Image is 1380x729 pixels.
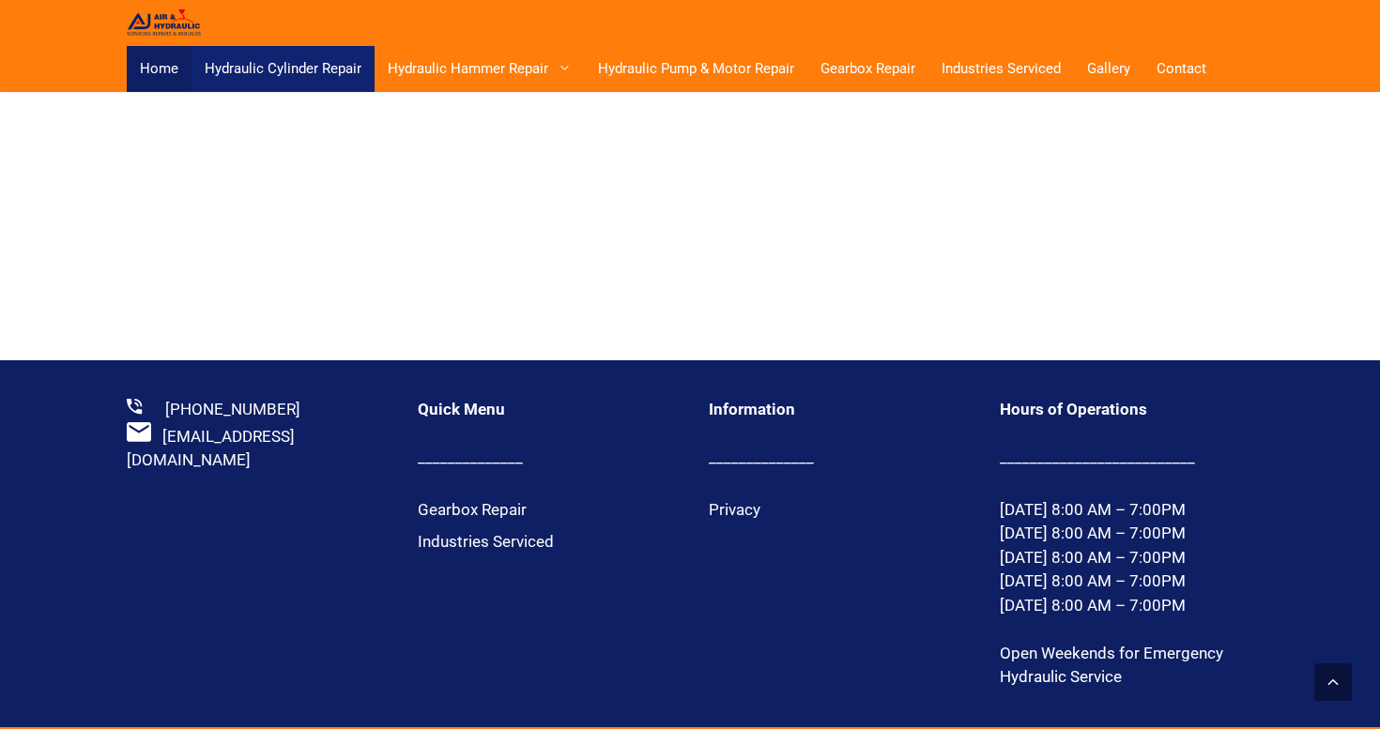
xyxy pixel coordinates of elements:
[928,46,1074,92] a: Industries Serviced
[1314,663,1352,701] a: Scroll back to top
[1000,400,1147,418] strong: Hours of Operations
[1000,446,1253,470] p: __________________________
[1074,46,1143,92] a: Gallery
[1000,642,1253,690] p: Open Weekends for Emergency Hydraulic Service
[807,46,928,92] a: Gearbox Repair
[192,46,375,92] a: Hydraulic Cylinder Repair
[127,427,295,470] a: [EMAIL_ADDRESS][DOMAIN_NAME]
[127,46,192,92] a: Home
[418,500,527,519] a: Gearbox Repair
[418,400,505,418] strong: Quick Menu
[709,500,760,519] a: Privacy
[418,446,671,470] p: ______________
[165,400,300,418] a: [PHONE_NUMBER]
[375,46,585,92] a: Hydraulic Hammer Repair
[418,532,554,551] a: Industries Serviced
[709,446,962,470] p: ______________
[585,46,807,92] a: Hydraulic Pump & Motor Repair
[709,400,795,418] strong: Information
[1000,498,1253,618] p: [DATE] 8:00 AM – 7:00PM [DATE] 8:00 AM – 7:00PM [DATE] 8:00 AM – 7:00PM [DATE] 8:00 AM – 7:00PM [...
[1143,46,1219,92] a: Contact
